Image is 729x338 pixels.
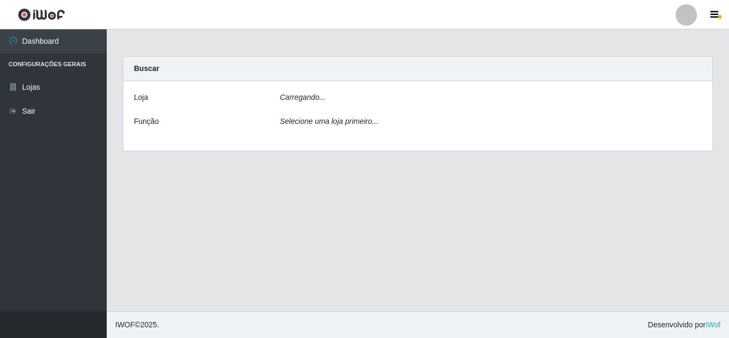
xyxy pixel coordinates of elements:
[280,117,378,125] i: Selecione uma loja primeiro...
[115,320,135,329] span: IWOF
[134,64,159,73] strong: Buscar
[134,92,148,103] label: Loja
[115,319,159,331] span: © 2025 .
[648,319,720,331] span: Desenvolvido por
[134,116,159,127] label: Função
[280,93,326,101] i: Carregando...
[18,8,65,21] img: CoreUI Logo
[706,320,720,329] a: iWof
